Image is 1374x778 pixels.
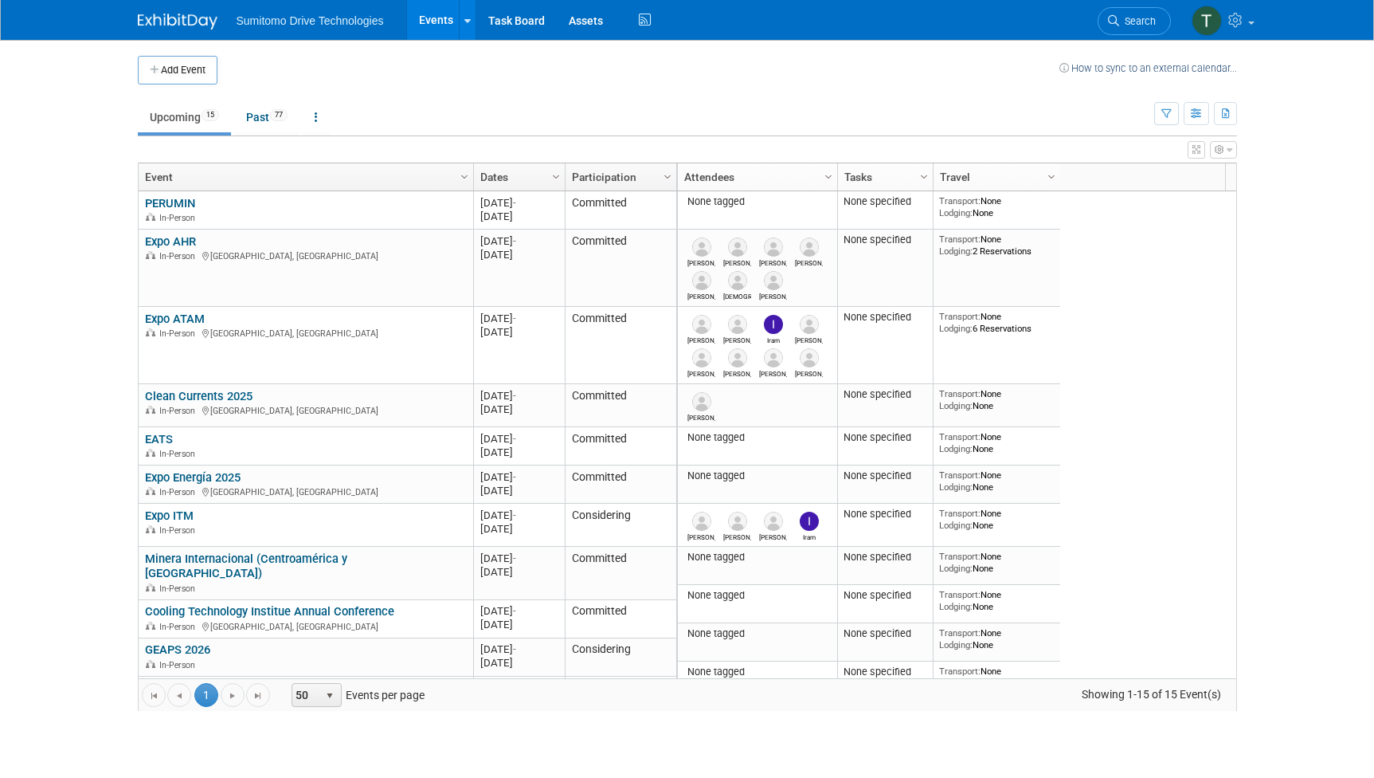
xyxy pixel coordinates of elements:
span: Lodging: [939,400,973,411]
a: Cooling Technology Institue Annual Conference [145,604,394,619]
a: Clean Currents 2025 [145,389,252,403]
img: Taylor Mobley [1192,6,1222,36]
img: In-Person Event [146,622,155,630]
div: [DATE] [480,642,558,656]
div: [DATE] [480,552,558,565]
span: Lodging: [939,246,973,257]
span: Transport: [939,234,981,245]
td: Committed [565,307,676,384]
div: Guillermo Uvence [687,367,715,378]
span: In-Person [159,328,200,339]
div: [DATE] [480,234,558,248]
td: Committed [565,677,676,715]
div: Santiago Damian [687,257,715,267]
div: None None [939,470,1054,493]
img: Gustavo Rodriguez [692,315,711,334]
img: In-Person Event [146,328,155,336]
a: Search [1098,7,1171,35]
img: Daniel Díaz Miron [800,348,819,367]
div: None None [939,388,1054,411]
div: [GEOGRAPHIC_DATA], [GEOGRAPHIC_DATA] [145,619,466,633]
div: [DATE] [480,565,558,579]
div: None None [939,195,1054,218]
div: None specified [844,551,926,564]
a: Column Settings [659,163,676,187]
span: Column Settings [550,171,562,183]
a: Expo Energía 2025 [145,470,241,485]
td: Committed [565,384,676,427]
td: Committed [565,466,676,504]
img: In-Person Event [146,660,155,668]
td: Considering [565,504,676,547]
span: Lodging: [939,639,973,650]
a: How to sync to an external calendar... [1059,62,1237,74]
div: [GEOGRAPHIC_DATA], [GEOGRAPHIC_DATA] [145,249,466,262]
td: Committed [565,191,676,230]
img: Santiago Barajas [728,238,747,257]
img: In-Person Event [146,406,155,414]
a: Go to the next page [221,683,245,707]
div: [DATE] [480,403,558,416]
div: None None [939,551,1054,574]
div: Patrick Laughery [687,411,715,422]
div: None tagged [683,431,831,444]
div: [DATE] [480,522,558,536]
span: 1 [194,683,218,707]
span: 77 [270,109,288,121]
span: Transport: [939,195,981,206]
a: Minera Internacional (Centroamérica y [GEOGRAPHIC_DATA]) [145,552,347,581]
span: Transport: [939,470,981,481]
div: [DATE] [480,389,558,403]
div: Iram Rincón [759,334,787,344]
div: None specified [844,666,926,678]
img: ExhibitDay [138,14,217,29]
span: Lodging: [939,678,973,689]
span: Column Settings [1045,171,1058,183]
span: Go to the first page [147,690,160,702]
div: Gustavo Rodriguez [687,334,715,344]
a: Column Settings [915,163,933,187]
a: Tasks [844,163,922,191]
div: Jesus Rivera [723,290,751,301]
img: Francisco López [764,238,783,257]
div: [DATE] [480,446,558,459]
span: In-Person [159,622,200,632]
div: None specified [844,388,926,401]
div: None 2 Reservations [939,234,1054,257]
img: Jesus Rivera [728,271,747,290]
div: None tagged [683,666,831,678]
img: Luis Elizondo [800,315,819,334]
img: Ricardo Trucios [728,348,747,367]
div: None None [939,508,1054,531]
a: Column Settings [820,163,837,187]
div: [DATE] [480,604,558,618]
a: Go to the first page [142,683,166,707]
div: None tagged [683,589,831,602]
div: Raúl Martínez [795,257,823,267]
a: Participation [572,163,666,191]
div: [DATE] [480,484,558,497]
div: [DATE] [480,210,558,223]
div: Emmanuel Fabian [759,367,787,378]
span: Lodging: [939,323,973,334]
div: Fernando Vázquez [687,290,715,301]
span: Lodging: [939,563,973,574]
div: [GEOGRAPHIC_DATA], [GEOGRAPHIC_DATA] [145,485,466,498]
div: [GEOGRAPHIC_DATA], [GEOGRAPHIC_DATA] [145,403,466,417]
img: Santiago Damian [692,238,711,257]
a: Expo ITM [145,509,194,523]
span: Lodging: [939,520,973,531]
span: 50 [292,684,319,706]
span: Transport: [939,551,981,562]
span: In-Person [159,406,200,416]
span: Transport: [939,589,981,600]
span: In-Person [159,487,200,497]
a: EATS [145,432,173,446]
a: PERUMIN [145,196,195,210]
img: In-Person Event [146,449,155,457]
img: Patrick Laughery [692,392,711,411]
img: Raúl Martínez [800,238,819,257]
a: Go to the previous page [167,683,191,707]
span: Transport: [939,311,981,322]
img: Iram Rincón [800,512,819,531]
